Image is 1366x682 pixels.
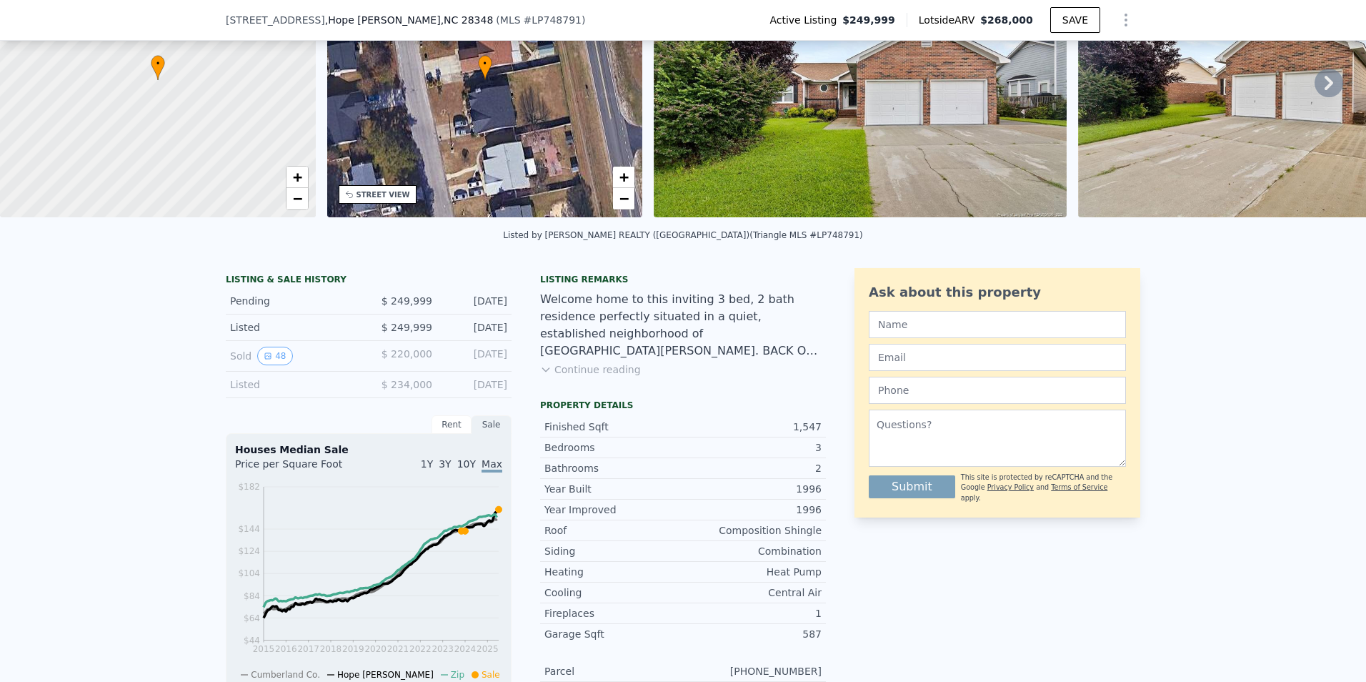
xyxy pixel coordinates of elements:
span: # LP748791 [524,14,582,26]
div: Price per Square Foot [235,457,369,480]
div: 3 [683,440,822,455]
div: Fireplaces [544,606,683,621]
button: Submit [869,475,955,498]
button: Continue reading [540,362,641,377]
span: − [619,189,629,207]
div: Houses Median Sale [235,443,502,457]
div: [DATE] [444,320,507,335]
div: • [151,55,165,80]
div: LISTING & SALE HISTORY [226,274,512,288]
div: Heat Pump [683,565,822,579]
div: Roof [544,523,683,538]
div: Cooling [544,585,683,600]
span: • [478,57,492,70]
div: [DATE] [444,347,507,365]
div: Year Improved [544,503,683,517]
div: [PHONE_NUMBER] [683,664,822,678]
div: Welcome home to this inviting 3 bed, 2 bath residence perfectly situated in a quiet, established ... [540,291,826,360]
div: Sold [230,347,357,365]
button: SAVE [1050,7,1100,33]
div: Heating [544,565,683,579]
div: Listed [230,377,357,392]
div: 1996 [683,503,822,517]
span: Max [482,458,502,473]
a: Zoom in [613,167,634,188]
div: This site is protected by reCAPTCHA and the Google and apply. [961,473,1126,503]
span: $ 220,000 [382,348,432,360]
div: ( ) [496,13,585,27]
span: + [292,168,301,186]
tspan: $64 [244,613,260,623]
tspan: 2016 [275,644,297,654]
tspan: 2020 [364,644,387,654]
div: Ask about this property [869,282,1126,302]
div: Combination [683,544,822,558]
tspan: $144 [238,524,260,534]
span: + [619,168,629,186]
div: 1996 [683,482,822,496]
a: Zoom out [286,188,308,209]
div: Bedrooms [544,440,683,455]
div: 587 [683,627,822,641]
div: Listing remarks [540,274,826,285]
tspan: $44 [244,636,260,646]
tspan: $104 [238,568,260,578]
span: [STREET_ADDRESS] [226,13,325,27]
tspan: 2021 [387,644,409,654]
div: Listed [230,320,357,335]
span: Lotside ARV [919,13,980,27]
div: Garage Sqft [544,627,683,641]
div: Pending [230,294,357,308]
div: Year Built [544,482,683,496]
span: $249,999 [842,13,895,27]
a: Terms of Service [1051,483,1107,491]
span: $ 234,000 [382,379,432,390]
div: Listed by [PERSON_NAME] REALTY ([GEOGRAPHIC_DATA]) (Triangle MLS #LP748791) [503,230,863,240]
div: Composition Shingle [683,523,822,538]
div: [DATE] [444,294,507,308]
a: Privacy Policy [987,483,1034,491]
div: [DATE] [444,377,507,392]
tspan: 2018 [320,644,342,654]
tspan: 2024 [454,644,477,654]
span: MLS [500,14,521,26]
div: STREET VIEW [357,189,410,200]
span: , NC 28348 [441,14,494,26]
div: Central Air [683,585,822,600]
tspan: $182 [238,482,260,492]
span: Active Listing [769,13,842,27]
span: Zip [451,670,464,680]
input: Phone [869,377,1126,404]
span: $ 249,999 [382,322,432,333]
span: , Hope [PERSON_NAME] [325,13,494,27]
span: $ 249,999 [382,295,432,307]
tspan: 2019 [342,644,364,654]
tspan: 2017 [297,644,319,654]
span: 10Y [457,458,476,470]
span: 3Y [439,458,451,470]
div: • [478,55,492,80]
span: Sale [482,670,500,680]
div: Parcel [544,664,683,678]
div: Finished Sqft [544,420,683,434]
div: Siding [544,544,683,558]
tspan: $84 [244,591,260,601]
tspan: 2015 [253,644,275,654]
span: 1Y [421,458,433,470]
div: 1,547 [683,420,822,434]
div: Rent [432,415,472,434]
a: Zoom out [613,188,634,209]
div: Sale [472,415,512,434]
a: Zoom in [286,167,308,188]
div: Bathrooms [544,461,683,475]
tspan: 2023 [432,644,454,654]
tspan: $124 [238,546,260,556]
div: 1 [683,606,822,621]
input: Name [869,311,1126,338]
span: Cumberland Co. [251,670,320,680]
tspan: 2025 [477,644,499,654]
span: − [292,189,301,207]
span: Hope [PERSON_NAME] [337,670,434,680]
input: Email [869,344,1126,371]
tspan: 2022 [409,644,432,654]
